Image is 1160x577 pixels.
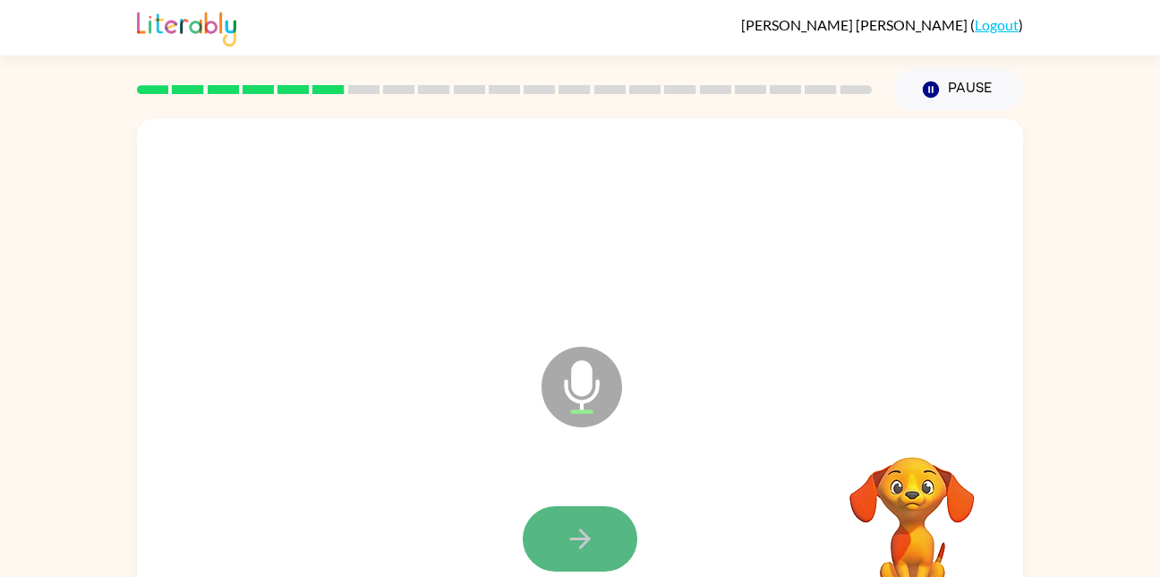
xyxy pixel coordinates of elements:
span: [PERSON_NAME] [PERSON_NAME] [741,16,970,33]
img: Literably [137,7,236,47]
button: Pause [893,69,1023,110]
div: ( ) [741,16,1023,33]
a: Logout [975,16,1019,33]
